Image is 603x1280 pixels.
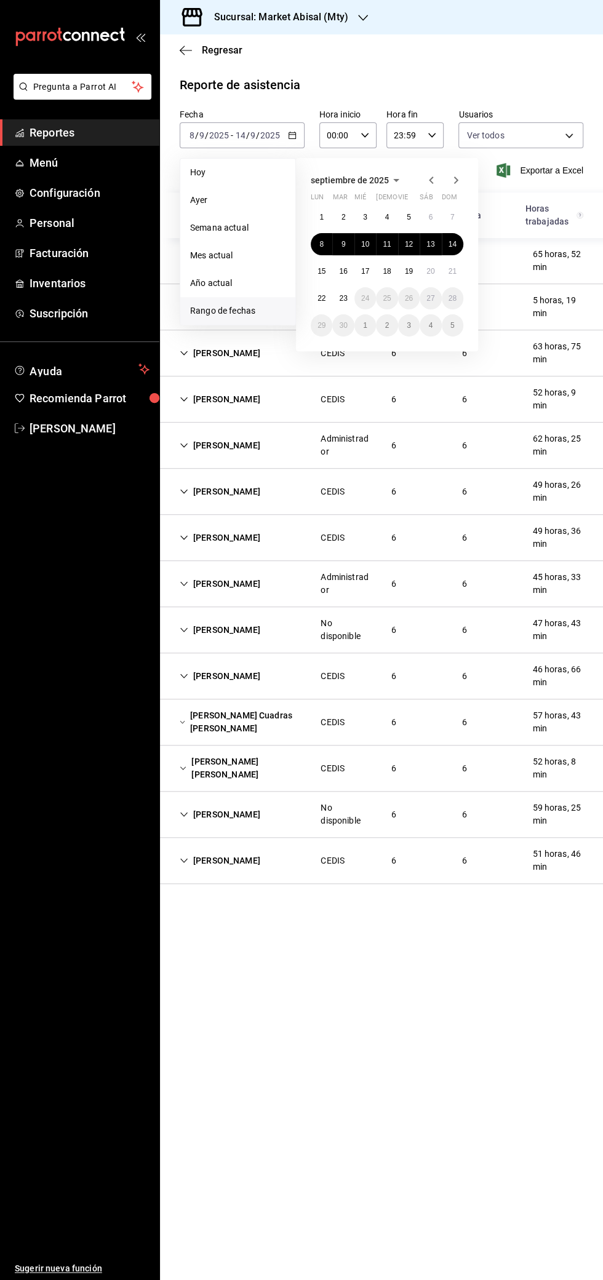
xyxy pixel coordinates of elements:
abbr: 29 de septiembre de 2025 [317,321,325,330]
button: 18 de septiembre de 2025 [376,260,397,282]
abbr: 8 de septiembre de 2025 [319,240,324,248]
div: Row [160,607,603,653]
abbr: sábado [420,193,433,206]
div: Cell [381,803,406,826]
button: 11 de septiembre de 2025 [376,233,397,255]
abbr: 12 de septiembre de 2025 [405,240,413,248]
span: Semana actual [190,221,286,234]
abbr: 22 de septiembre de 2025 [317,294,325,303]
button: 3 de septiembre de 2025 [354,206,376,228]
div: Container [160,193,603,884]
span: Ayer [190,194,286,207]
label: Fecha [180,110,305,119]
button: septiembre de 2025 [311,173,404,188]
div: Cell [452,803,477,826]
div: Cell [381,619,406,642]
div: Row [160,238,603,284]
div: Row [160,745,603,792]
button: 24 de septiembre de 2025 [354,287,376,309]
div: Cell [452,388,477,411]
div: Cell [311,612,381,648]
div: No disponible [321,617,372,643]
div: Cell [170,665,270,688]
div: Row [160,284,603,330]
span: Reportes [30,124,150,141]
div: Cell [170,573,270,595]
div: Cell [381,434,406,457]
div: Cell [452,342,477,365]
div: HeadCell [170,204,308,227]
div: Cell [522,381,593,417]
div: Cell [452,573,477,595]
abbr: viernes [398,193,408,206]
div: Cell [522,474,593,509]
span: Inventarios [30,275,150,292]
div: Row [160,792,603,838]
div: Cell [170,803,270,826]
div: Cell [311,797,381,832]
button: 21 de septiembre de 2025 [442,260,463,282]
button: 12 de septiembre de 2025 [398,233,420,255]
abbr: 17 de septiembre de 2025 [361,267,369,276]
button: Pregunta a Parrot AI [14,74,151,100]
abbr: 15 de septiembre de 2025 [317,267,325,276]
div: Cell [381,527,406,549]
div: Cell [311,480,354,503]
button: 28 de septiembre de 2025 [442,287,463,309]
abbr: 16 de septiembre de 2025 [339,267,347,276]
button: 20 de septiembre de 2025 [420,260,441,282]
abbr: 2 de septiembre de 2025 [341,213,346,221]
input: ---- [260,130,281,140]
button: 25 de septiembre de 2025 [376,287,397,309]
input: ---- [209,130,230,140]
input: -- [189,130,195,140]
div: Cell [381,711,406,734]
button: 5 de octubre de 2025 [442,314,463,336]
button: 23 de septiembre de 2025 [332,287,354,309]
div: Cell [452,849,477,872]
button: Regresar [180,44,242,56]
div: No disponible [321,801,372,827]
abbr: 4 de octubre de 2025 [428,321,433,330]
div: CEDIS [321,716,345,729]
abbr: 6 de septiembre de 2025 [428,213,433,221]
div: Row [160,330,603,376]
div: Row [160,653,603,699]
abbr: 4 de septiembre de 2025 [385,213,389,221]
div: Row [160,423,603,469]
div: Cell [170,619,270,642]
button: 13 de septiembre de 2025 [420,233,441,255]
button: 17 de septiembre de 2025 [354,260,376,282]
input: -- [250,130,256,140]
abbr: 28 de septiembre de 2025 [449,294,457,303]
div: Cell [170,296,270,319]
abbr: 10 de septiembre de 2025 [361,240,369,248]
button: 22 de septiembre de 2025 [311,287,332,309]
div: Cell [311,757,354,780]
div: Cell [522,243,593,279]
button: 16 de septiembre de 2025 [332,260,354,282]
div: Cell [522,658,593,694]
div: Row [160,838,603,884]
span: Sugerir nueva función [15,1262,150,1275]
div: Head [160,193,603,238]
div: Cell [311,849,354,872]
abbr: domingo [442,193,457,206]
span: / [195,130,199,140]
div: Cell [522,566,593,602]
div: Reporte de asistencia [180,76,300,94]
button: 1 de septiembre de 2025 [311,206,332,228]
span: Rango de fechas [190,304,286,317]
svg: El total de horas trabajadas por usuario es el resultado de la suma redondeada del registro de ho... [577,210,583,220]
div: Cell [381,757,406,780]
div: Cell [452,434,477,457]
abbr: 25 de septiembre de 2025 [383,294,391,303]
abbr: 27 de septiembre de 2025 [426,294,434,303]
span: Pregunta a Parrot AI [33,81,132,93]
div: Cell [311,711,354,734]
abbr: 13 de septiembre de 2025 [426,240,434,248]
abbr: 20 de septiembre de 2025 [426,267,434,276]
abbr: miércoles [354,193,366,206]
div: Cell [381,388,406,411]
button: 4 de septiembre de 2025 [376,206,397,228]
